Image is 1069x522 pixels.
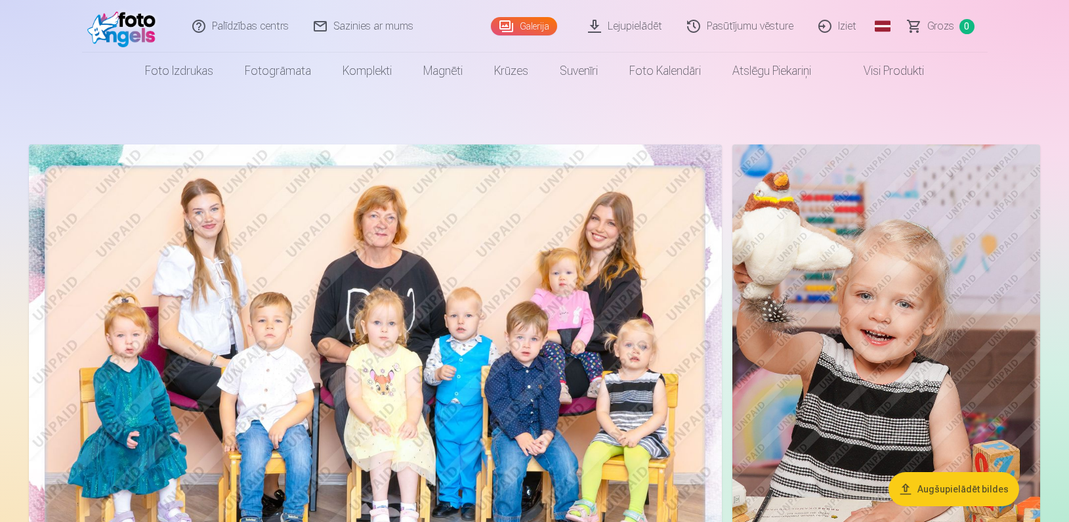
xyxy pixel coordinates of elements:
a: Krūzes [478,53,544,89]
a: Visi produkti [827,53,940,89]
a: Komplekti [327,53,408,89]
span: Grozs [927,18,954,34]
a: Foto izdrukas [129,53,229,89]
span: 0 [959,19,975,34]
a: Galerija [491,17,557,35]
a: Suvenīri [544,53,614,89]
a: Fotogrāmata [229,53,327,89]
img: /fa1 [87,5,163,47]
a: Magnēti [408,53,478,89]
a: Atslēgu piekariņi [717,53,827,89]
a: Foto kalendāri [614,53,717,89]
button: Augšupielādēt bildes [889,472,1019,506]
